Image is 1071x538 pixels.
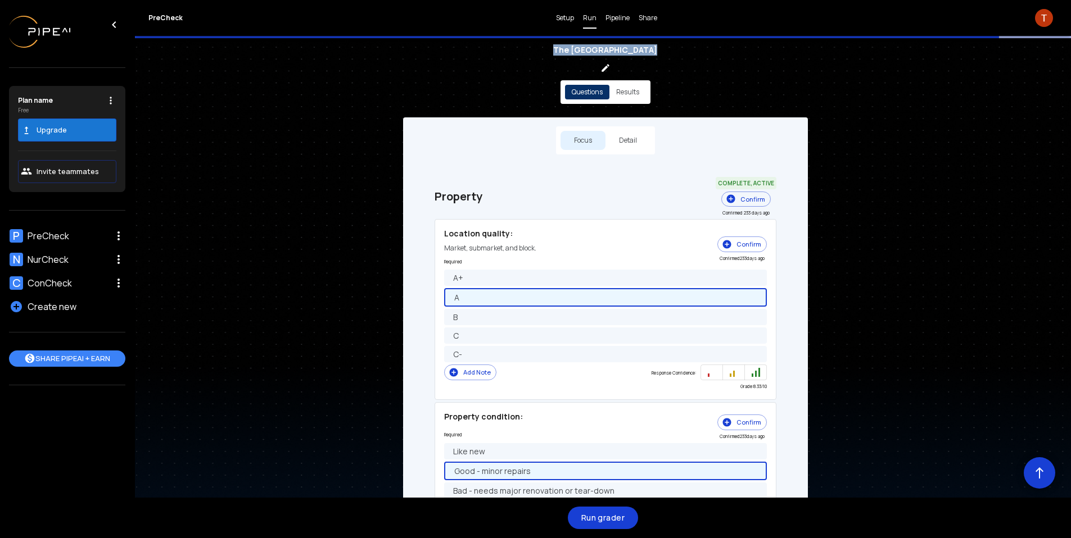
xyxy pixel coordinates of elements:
span: Confirmed 233 days ago [720,254,765,262]
img: Tom Kaser [1035,9,1053,27]
a: PPreCheck [9,229,112,243]
p: Run [583,13,596,23]
span: PreCheck [28,229,111,243]
a: Results [609,85,646,99]
span: Grade: 8.33 / 10 [740,382,767,390]
h5: Location quality: [444,229,536,239]
span: Create new [28,300,125,313]
span: Required [444,431,523,438]
button: Questions [565,85,609,99]
span: Required [444,258,536,265]
p: Questions [572,87,603,97]
p: A+ [453,272,758,284]
strong: Property [435,189,482,204]
button: Confirm [717,236,767,252]
p: Detail [619,135,637,145]
button: Run grader [568,507,639,529]
button: scroll up [1024,457,1055,489]
div: text alignment [701,364,767,380]
button: Confirm [721,192,771,207]
div: P [10,229,23,243]
button: Detail [605,131,650,150]
a: PipeAI logo [9,13,70,49]
span: ConCheck [28,276,111,290]
p: A [454,291,757,303]
button: Tom Kaser [1031,4,1058,31]
button: Focus [561,131,605,150]
span: Response Confidence: [652,369,696,376]
div: N [10,253,23,266]
button: Create new [9,299,125,314]
span: Confirmed 233 days ago [720,432,765,440]
p: Like new [453,445,758,457]
p: Focus [574,135,592,145]
button: Share PipeAI + Earn [9,350,125,367]
p: Results [616,87,639,97]
button: low [701,364,723,380]
div: C [10,276,23,290]
h5: Property condition: [444,412,523,422]
h6: PreCheck [148,12,183,23]
a: NNurCheck [9,252,112,267]
p: C- [453,348,758,360]
h6: Plan name [18,95,116,106]
button: Upgrade [18,118,116,142]
span: COMPLETE, ACTIVE [718,179,774,187]
span: NurCheck [28,253,111,266]
span: Confirmed 233 days ago [722,209,770,216]
button: medium [722,364,745,380]
p: Pipeline [605,13,630,23]
button: high [744,364,767,380]
p: B [453,311,758,323]
p: Free [18,106,116,114]
button: Invite teammates [18,160,116,183]
a: CConCheck [9,276,112,290]
svg: PipeAI logo [9,16,70,48]
p: Market, submarket, and block. [444,243,536,253]
button: edit record [593,56,618,80]
h5: The [GEOGRAPHIC_DATA] [553,45,657,56]
p: C [453,330,758,341]
p: Setup [556,13,574,23]
button: Confirm [717,414,767,430]
button: Add Note [444,364,496,380]
p: Share [639,13,657,23]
